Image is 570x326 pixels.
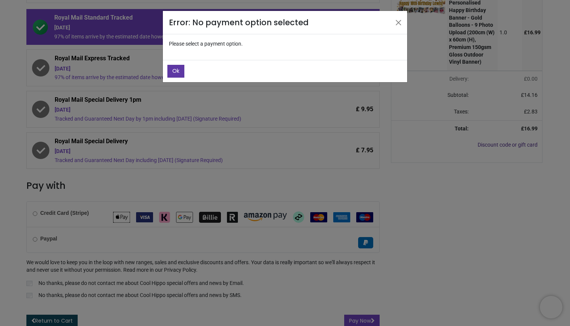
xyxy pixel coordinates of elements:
h4: Error: No payment option selected [169,17,313,28]
iframe: Brevo live chat [540,296,562,318]
button: Close [393,17,404,28]
p: Please select a payment option. [163,34,407,54]
button: Ok [167,65,184,78]
span: Ok [172,67,179,75]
